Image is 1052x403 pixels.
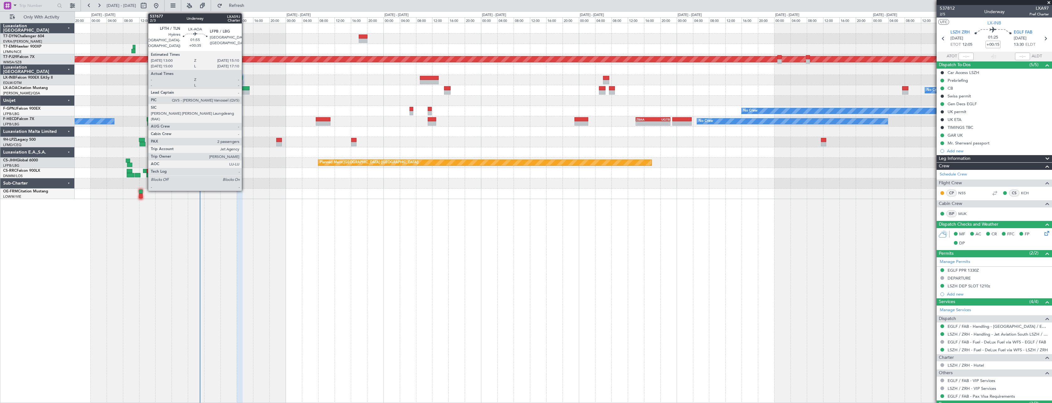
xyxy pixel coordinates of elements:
span: Cabin Crew [939,200,962,207]
div: Planned Maint [GEOGRAPHIC_DATA] ([GEOGRAPHIC_DATA]) [320,158,419,167]
div: 12:00 [237,17,253,23]
div: 00:00 [90,17,107,23]
button: UTC [938,19,949,25]
a: EVRA/[PERSON_NAME] [3,39,42,44]
div: No Crew [GEOGRAPHIC_DATA] ([GEOGRAPHIC_DATA]) [927,86,1017,95]
span: (5/5) [1029,61,1039,68]
a: KCH [1021,190,1035,196]
span: LX-INB [3,76,15,80]
div: 20:00 [367,17,383,23]
span: Permits [939,250,954,257]
div: 12:00 [823,17,839,23]
button: Only With Activity [7,12,68,22]
div: 20:00 [660,17,677,23]
div: 00:00 [579,17,595,23]
span: AC [975,231,981,238]
div: 08:00 [807,17,823,23]
span: Others [939,369,953,377]
span: Flight Crew [939,180,962,187]
span: LXA97 [1029,5,1049,12]
a: LX-INBFalcon 900EX EASy II [3,76,53,80]
div: 04:00 [693,17,709,23]
div: GAR UK [948,133,963,138]
div: Prebriefing [948,78,968,83]
span: MF [959,231,965,238]
a: LFMD/CEQ [3,143,21,147]
div: 12:00 [725,17,742,23]
a: CS-RRCFalcon 900LX [3,169,40,173]
span: 9H-LPZ [3,138,16,142]
div: CS [1009,190,1019,196]
div: 00:00 [286,17,302,23]
div: 00:00 [383,17,400,23]
div: 12:00 [628,17,644,23]
div: 04:00 [595,17,611,23]
span: LX-AOA [3,86,18,90]
span: ETOT [950,42,961,48]
input: Trip Number [19,1,55,10]
div: 16:00 [448,17,465,23]
a: LFPB/LBG [3,163,19,168]
span: LSZH ZRH [950,29,970,36]
span: Dispatch [939,315,956,322]
span: T7-EMI [3,45,15,49]
a: LSZH / ZRH - VIP Services [948,386,996,391]
span: T7-PJ29 [3,55,17,59]
div: 16:00 [253,17,269,23]
div: [DATE] - [DATE] [580,13,604,18]
span: 12:05 [962,42,972,48]
div: 16:00 [644,17,660,23]
div: 08:00 [416,17,432,23]
span: T7-DYN [3,34,17,38]
a: EGLF / FAB - Handling - [GEOGRAPHIC_DATA] / EGLF / FAB [948,324,1049,329]
div: 04:00 [204,17,220,23]
div: [DATE] - [DATE] [873,13,897,18]
span: Leg Information [939,155,970,162]
a: DNMM/LOS [3,174,23,178]
div: 08:00 [514,17,530,23]
div: 16:00 [546,17,563,23]
span: 13:30 [1014,42,1024,48]
span: Dispatch Checks and Weather [939,221,998,228]
div: ISP [946,210,957,217]
div: 00:00 [774,17,790,23]
span: F-HECD [3,117,17,121]
span: EGLF FAB [1014,29,1032,36]
div: 08:00 [220,17,237,23]
span: (2/2) [1029,250,1039,256]
span: Crew [939,163,949,170]
a: T7-PJ29Falcon 7X [3,55,34,59]
a: Manage Permits [940,259,970,265]
div: 20:00 [563,17,579,23]
div: LSZH DEP SLOT 1210z [948,283,990,289]
div: [DATE] - [DATE] [482,13,506,18]
span: CS-JHH [3,159,17,162]
div: 08:00 [905,17,921,23]
div: ZBAA [636,118,653,121]
span: Refresh [224,3,250,8]
div: 12:00 [335,17,351,23]
a: LFMN/NCE [3,50,22,54]
span: Pref Charter [1029,12,1049,17]
div: Gen Decs EGLF [948,101,977,107]
div: 20:00 [758,17,774,23]
span: Services [939,298,955,306]
div: 20:00 [172,17,188,23]
input: --:-- [959,53,974,60]
span: OE-FRM [3,190,18,193]
div: Swiss permit [948,93,971,99]
div: 12:00 [432,17,448,23]
div: EGLF PPR 1330Z [948,268,979,273]
a: [PERSON_NAME]/QSA [3,91,40,96]
div: 08:00 [611,17,628,23]
div: 12:00 [139,17,156,23]
a: LX-AOACitation Mustang [3,86,48,90]
div: No Crew [699,117,713,126]
div: 08:00 [123,17,139,23]
a: LSZH / ZRH - Hotel [948,363,984,368]
a: EGLF / FAB - Fuel - DeLux Fuel via WFS - EGLF / FAB [948,339,1046,345]
div: 04:00 [790,17,807,23]
span: [DATE] - [DATE] [107,3,136,8]
div: DEPARTURE [948,275,971,281]
span: FFC [1007,231,1014,238]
